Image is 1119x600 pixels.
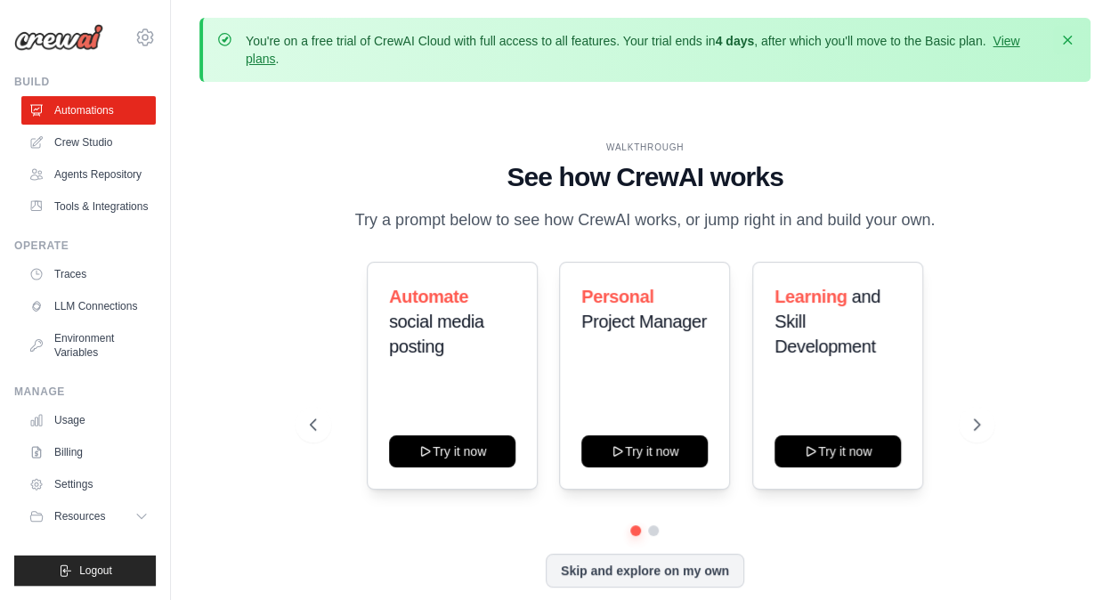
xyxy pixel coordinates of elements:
[715,34,754,48] strong: 4 days
[546,554,744,588] button: Skip and explore on my own
[14,385,156,399] div: Manage
[21,406,156,434] a: Usage
[774,287,880,356] span: and Skill Development
[246,32,1048,68] p: You're on a free trial of CrewAI Cloud with full access to all features. Your trial ends in , aft...
[581,287,653,306] span: Personal
[774,435,901,467] button: Try it now
[21,324,156,367] a: Environment Variables
[21,192,156,221] a: Tools & Integrations
[389,287,468,306] span: Automate
[581,435,708,467] button: Try it now
[14,75,156,89] div: Build
[310,161,980,193] h1: See how CrewAI works
[21,160,156,189] a: Agents Repository
[21,96,156,125] a: Automations
[21,438,156,466] a: Billing
[21,128,156,157] a: Crew Studio
[54,509,105,523] span: Resources
[21,470,156,499] a: Settings
[14,555,156,586] button: Logout
[14,24,103,51] img: Logo
[345,207,944,233] p: Try a prompt below to see how CrewAI works, or jump right in and build your own.
[21,260,156,288] a: Traces
[389,435,515,467] button: Try it now
[1030,515,1119,600] iframe: Chat Widget
[389,312,483,356] span: social media posting
[21,292,156,320] a: LLM Connections
[310,141,980,154] div: WALKTHROUGH
[14,239,156,253] div: Operate
[79,564,112,578] span: Logout
[774,287,847,306] span: Learning
[581,312,707,331] span: Project Manager
[21,502,156,531] button: Resources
